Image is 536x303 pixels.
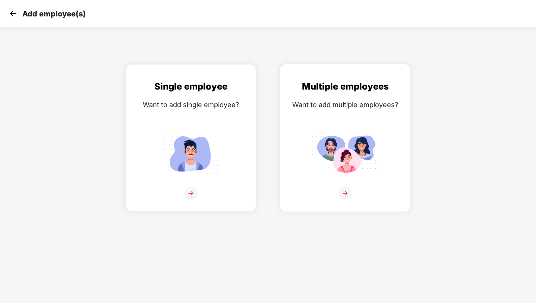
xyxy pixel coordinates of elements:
[288,79,403,94] div: Multiple employees
[133,79,248,94] div: Single employee
[312,130,379,177] img: svg+xml;base64,PHN2ZyB4bWxucz0iaHR0cDovL3d3dy53My5vcmcvMjAwMC9zdmciIGlkPSJNdWx0aXBsZV9lbXBsb3llZS...
[338,187,352,200] img: svg+xml;base64,PHN2ZyB4bWxucz0iaHR0cDovL3d3dy53My5vcmcvMjAwMC9zdmciIHdpZHRoPSIzNiIgaGVpZ2h0PSIzNi...
[184,187,198,200] img: svg+xml;base64,PHN2ZyB4bWxucz0iaHR0cDovL3d3dy53My5vcmcvMjAwMC9zdmciIHdpZHRoPSIzNiIgaGVpZ2h0PSIzNi...
[22,9,86,18] p: Add employee(s)
[7,8,19,19] img: svg+xml;base64,PHN2ZyB4bWxucz0iaHR0cDovL3d3dy53My5vcmcvMjAwMC9zdmciIHdpZHRoPSIzMCIgaGVpZ2h0PSIzMC...
[288,99,403,110] div: Want to add multiple employees?
[133,99,248,110] div: Want to add single employee?
[157,130,224,177] img: svg+xml;base64,PHN2ZyB4bWxucz0iaHR0cDovL3d3dy53My5vcmcvMjAwMC9zdmciIGlkPSJTaW5nbGVfZW1wbG95ZWUiIH...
